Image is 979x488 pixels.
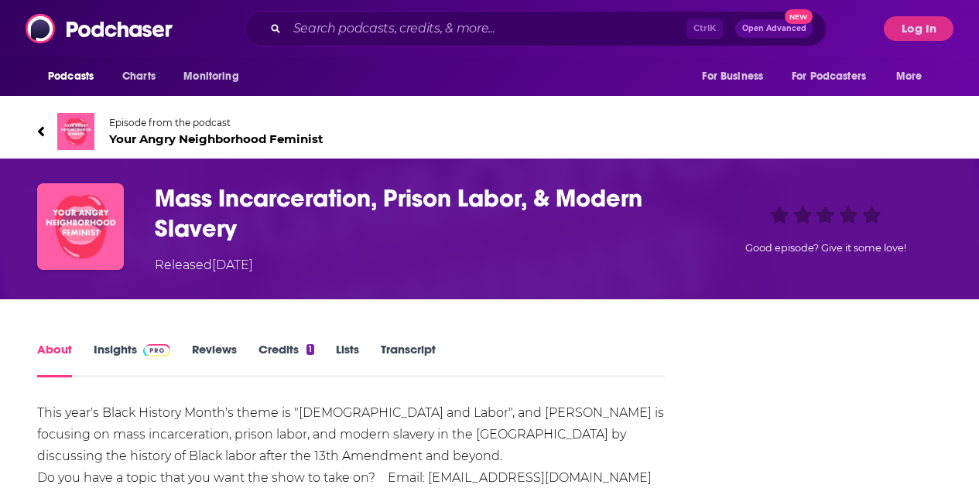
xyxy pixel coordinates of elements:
span: Monitoring [183,66,238,87]
span: More [896,66,923,87]
button: open menu [691,62,782,91]
span: Charts [122,66,156,87]
span: Your Angry Neighborhood Feminist [109,131,323,146]
a: Lists [336,342,359,377]
a: InsightsPodchaser Pro [94,342,170,377]
div: Search podcasts, credits, & more... [245,11,827,46]
img: Podchaser Pro [143,344,170,357]
a: Transcript [381,342,436,377]
button: Log In [884,16,953,41]
a: Reviews [192,342,237,377]
a: Your Angry Neighborhood FeministEpisode from the podcastYour Angry Neighborhood Feminist [37,113,942,150]
div: 1 [306,344,314,355]
a: About [37,342,72,377]
input: Search podcasts, credits, & more... [287,16,686,41]
img: Mass Incarceration, Prison Labor, & Modern Slavery [37,183,124,270]
span: Episode from the podcast [109,117,323,128]
button: open menu [885,62,942,91]
span: Good episode? Give it some love! [745,242,906,254]
span: Podcasts [48,66,94,87]
a: Credits1 [258,342,314,377]
span: Open Advanced [742,25,806,32]
button: open menu [782,62,888,91]
img: Your Angry Neighborhood Feminist [57,113,94,150]
h1: Mass Incarceration, Prison Labor, & Modern Slavery [155,183,685,244]
div: Released [DATE] [155,256,253,275]
span: For Business [702,66,763,87]
img: Podchaser - Follow, Share and Rate Podcasts [26,14,174,43]
span: Ctrl K [686,19,723,39]
button: open menu [173,62,258,91]
a: Charts [112,62,165,91]
span: New [785,9,813,24]
p: This year's Black History Month's theme is "[DEMOGRAPHIC_DATA] and Labor", and [PERSON_NAME] is f... [37,402,665,467]
button: open menu [37,62,114,91]
span: For Podcasters [792,66,866,87]
button: Open AdvancedNew [735,19,813,38]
